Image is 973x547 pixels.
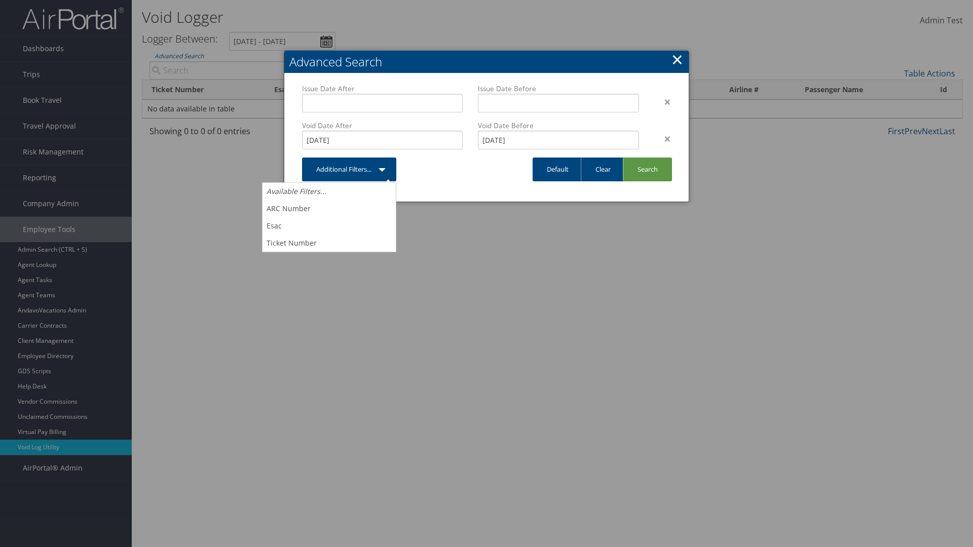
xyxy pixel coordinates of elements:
[647,133,679,145] div: ×
[267,186,326,196] i: Available Filters...
[302,84,463,94] label: Issue Date After
[284,51,689,73] h2: Advanced Search
[478,84,639,94] label: Issue Date Before
[581,158,625,181] a: Clear
[302,121,463,131] label: Void Date After
[647,96,679,108] div: ×
[671,49,683,69] a: Close
[478,121,639,131] label: Void Date Before
[623,158,672,181] a: Search
[263,200,396,217] a: ARC Number
[263,217,396,235] a: Esac
[263,235,396,252] a: Ticket Number
[533,158,583,181] a: Default
[302,158,396,181] a: Additional Filters...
